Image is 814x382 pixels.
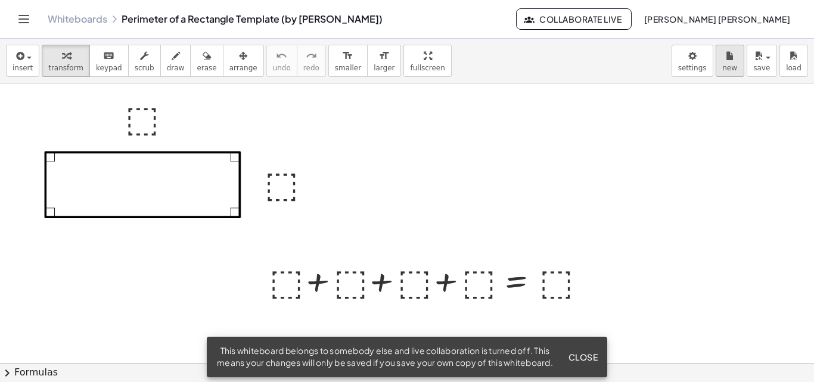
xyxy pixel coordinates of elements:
span: [PERSON_NAME] [PERSON_NAME] [644,14,790,24]
button: [PERSON_NAME] [PERSON_NAME] [634,8,800,30]
span: insert [13,64,33,72]
i: redo [306,49,317,63]
i: format_size [342,49,353,63]
button: undoundo [266,45,297,77]
button: draw [160,45,191,77]
button: erase [190,45,223,77]
span: draw [167,64,185,72]
span: Collaborate Live [526,14,622,24]
button: redoredo [297,45,326,77]
i: keyboard [103,49,114,63]
span: settings [678,64,707,72]
span: save [753,64,770,72]
span: fullscreen [410,64,445,72]
button: Close [563,346,602,368]
div: This whiteboard belongs to somebody else and live collaboration is turned off. This means your ch... [216,345,554,369]
span: undo [273,64,291,72]
button: keyboardkeypad [89,45,129,77]
button: insert [6,45,39,77]
span: arrange [229,64,257,72]
span: Close [568,352,598,362]
button: scrub [128,45,161,77]
span: scrub [135,64,154,72]
button: Collaborate Live [516,8,632,30]
span: keypad [96,64,122,72]
span: redo [303,64,319,72]
button: fullscreen [403,45,451,77]
button: settings [672,45,713,77]
span: new [722,64,737,72]
span: transform [48,64,83,72]
i: format_size [378,49,390,63]
span: larger [374,64,394,72]
button: save [747,45,777,77]
span: erase [197,64,216,72]
button: load [779,45,808,77]
button: transform [42,45,90,77]
i: undo [276,49,287,63]
button: format_sizesmaller [328,45,368,77]
button: Toggle navigation [14,10,33,29]
a: Whiteboards [48,13,107,25]
button: format_sizelarger [367,45,401,77]
button: arrange [223,45,264,77]
button: new [716,45,744,77]
span: load [786,64,801,72]
span: smaller [335,64,361,72]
